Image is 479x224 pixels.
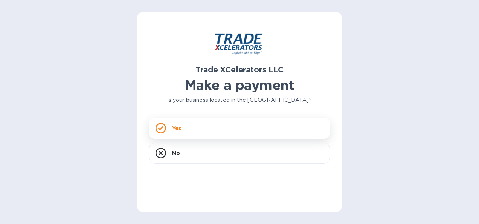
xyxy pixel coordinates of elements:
p: Is your business located in the [GEOGRAPHIC_DATA]? [149,96,330,104]
p: Yes [172,124,181,132]
h1: Make a payment [149,77,330,93]
b: Trade XCelerators LLC [195,65,283,74]
p: No [172,149,180,157]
